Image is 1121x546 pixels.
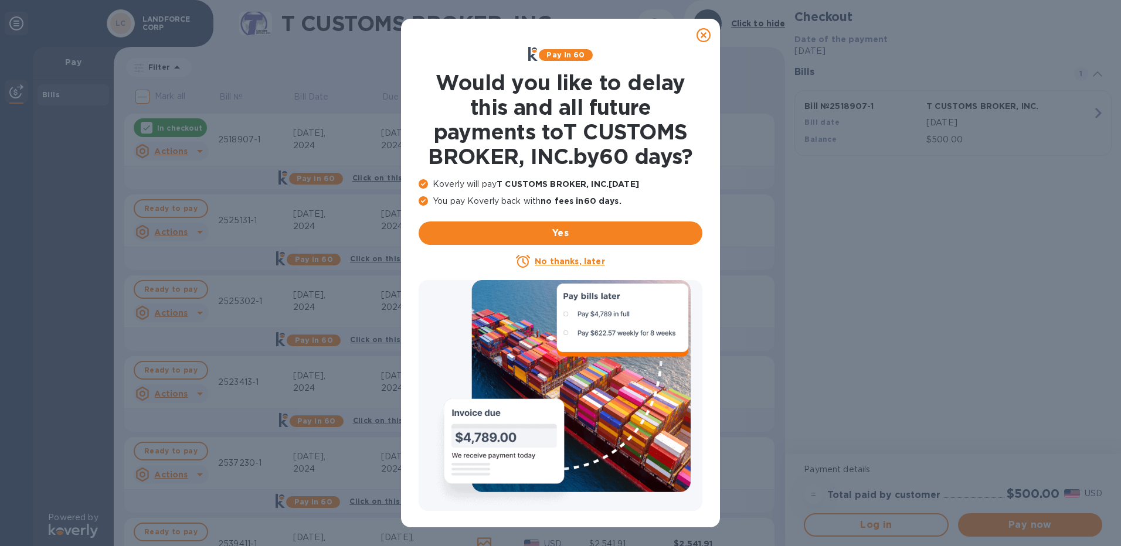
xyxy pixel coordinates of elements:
p: You pay Koverly back with [419,195,702,207]
h1: Would you like to delay this and all future payments to T CUSTOMS BROKER, INC. by 60 days ? [419,70,702,169]
span: Yes [428,226,693,240]
b: Pay in 60 [546,50,585,59]
p: Koverly will pay [419,178,702,190]
u: No thanks, later [535,257,604,266]
b: no fees in 60 days . [541,196,621,206]
b: T CUSTOMS BROKER, INC. [DATE] [497,179,639,189]
button: Yes [419,221,702,245]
